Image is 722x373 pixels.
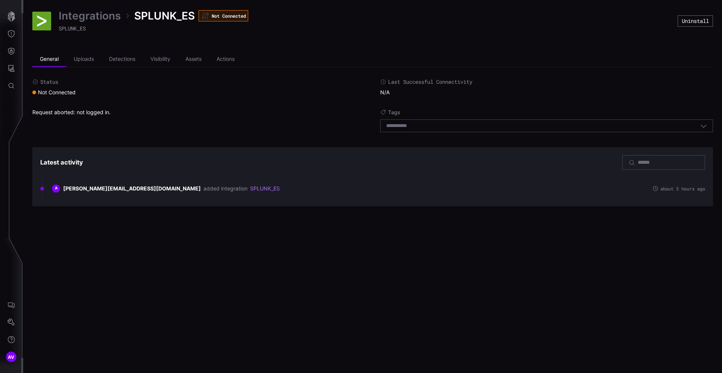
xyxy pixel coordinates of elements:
[209,52,242,67] li: Actions
[32,109,365,136] div: Request aborted: not logged in.
[32,52,66,67] li: General
[250,185,280,192] a: SPLUNK_ES
[178,52,209,67] li: Assets
[55,186,58,190] span: A
[203,185,247,192] span: added integration
[32,12,51,30] img: Splunk ES
[59,25,86,32] span: SPLUNK_ES
[660,186,705,191] span: about 3 hours ago
[380,89,390,95] span: N/A
[678,15,713,27] button: Uninstall
[700,122,707,129] button: Toggle options menu
[40,159,83,166] h3: Latest activity
[59,9,121,23] a: Integrations
[134,9,195,23] span: SPLUNK_ES
[40,79,58,85] span: Status
[63,185,201,192] strong: [PERSON_NAME][EMAIL_ADDRESS][DOMAIN_NAME]
[32,89,76,96] div: Not Connected
[143,52,178,67] li: Visibility
[102,52,143,67] li: Detections
[8,353,15,361] span: AV
[199,10,248,21] div: Not Connected
[66,52,102,67] li: Uploads
[388,109,400,116] span: Tags
[388,79,472,85] span: Last Successful Connectivity
[0,348,22,365] button: AV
